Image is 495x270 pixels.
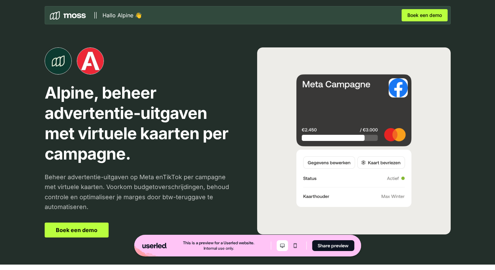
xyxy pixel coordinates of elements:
button: Desktop mode [276,240,288,251]
p: Hallo Alpine 👋 [103,11,142,19]
div: This is a preview for a Userled website. [183,240,254,246]
div: Internal use only. [204,246,234,251]
button: Share preview [312,240,354,251]
a: Boek een demo [45,223,109,237]
p: Beheer advertentie-uitgaven op Meta enTikTok per campagne met virtuele kaarten. Voorkom budgetove... [45,172,238,212]
button: Mobile mode [289,240,301,251]
a: Boek een demo [402,9,448,21]
p: Alpine, beheer advertentie-uitgaven met virtuele kaarten per campagne. [45,83,238,164]
p: || [94,11,97,19]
